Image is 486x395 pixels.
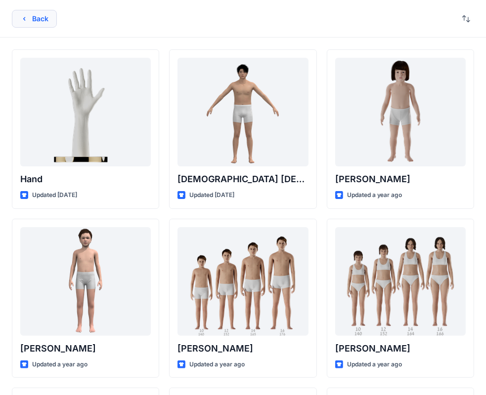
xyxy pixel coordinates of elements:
p: Updated a year ago [347,359,402,370]
p: [PERSON_NAME] [335,342,466,355]
p: Updated a year ago [189,359,245,370]
p: Updated [DATE] [189,190,234,200]
button: Back [12,10,57,28]
p: [PERSON_NAME] [335,172,466,186]
p: Hand [20,172,151,186]
a: Charlie [335,58,466,166]
p: Updated a year ago [347,190,402,200]
p: Updated [DATE] [32,190,77,200]
a: Emil [20,227,151,336]
p: [PERSON_NAME] [177,342,308,355]
p: [PERSON_NAME] [20,342,151,355]
p: [DEMOGRAPHIC_DATA] [DEMOGRAPHIC_DATA] [177,172,308,186]
a: Hand [20,58,151,166]
p: Updated a year ago [32,359,88,370]
a: Male Asian [177,58,308,166]
a: Brenda [335,227,466,336]
a: Brandon [177,227,308,336]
